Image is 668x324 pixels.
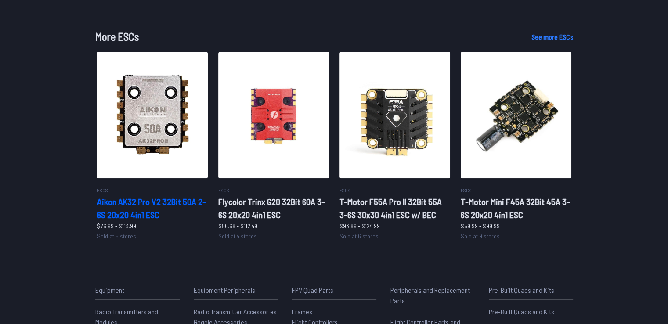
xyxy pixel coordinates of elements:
span: Pre-Built Quads and Kits [489,307,554,316]
h1: More ESCs [95,29,517,45]
img: image [339,52,450,178]
a: Frames [292,306,376,317]
h2: T-Motor Mini F45A 32Bit 45A 3-6S 20x20 4in1 ESC [461,195,571,221]
span: Radio Transmitter Accessories [194,307,277,316]
a: imageESCsT-Motor F55A Pro II 32Bit 55A 3-6S 30x30 4in1 ESC w/ BEC$93.89 - $124.99Sold at 6 stores [339,52,450,241]
p: Equipment Peripherals [194,285,278,295]
span: Sold at 9 stores [461,232,500,240]
a: Pre-Built Quads and Kits [489,306,573,317]
span: Sold at 4 stores [218,232,257,240]
h2: T-Motor F55A Pro II 32Bit 55A 3-6S 30x30 4in1 ESC w/ BEC [339,195,450,221]
p: $59.99 - $99.99 [461,221,571,230]
p: Pre-Built Quads and Kits [489,285,573,295]
span: ESCs [97,187,108,193]
p: $93.89 - $124.99 [339,221,450,230]
span: Sold at 6 stores [339,232,379,240]
a: imageESCsT-Motor Mini F45A 32Bit 45A 3-6S 20x20 4in1 ESC$59.99 - $99.99Sold at 9 stores [461,52,571,241]
img: image [461,52,571,178]
a: imageESCsAikon AK32 Pro V2 32Bit 50A 2-6S 20x20 4in1 ESC$76.99 - $113.99Sold at 5 stores [97,52,208,241]
p: Equipment [95,285,180,295]
img: image [218,52,329,178]
span: ESCs [461,187,472,193]
span: Frames [292,307,312,316]
a: See more ESCs [531,32,573,42]
a: imageESCsFlycolor Trinx G20 32Bit 60A 3-6S 20x20 4in1 ESC$86.68 - $112.49Sold at 4 stores [218,52,329,241]
span: ESCs [218,187,229,193]
h2: Aikon AK32 Pro V2 32Bit 50A 2-6S 20x20 4in1 ESC [97,195,208,221]
p: FPV Quad Parts [292,285,376,295]
span: Sold at 5 stores [97,232,136,240]
p: $86.68 - $112.49 [218,221,329,230]
h2: Flycolor Trinx G20 32Bit 60A 3-6S 20x20 4in1 ESC [218,195,329,221]
p: Peripherals and Replacement Parts [390,285,475,306]
p: $76.99 - $113.99 [97,221,208,230]
a: Radio Transmitter Accessories [194,306,278,317]
img: image [97,52,208,178]
span: ESCs [339,187,350,193]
